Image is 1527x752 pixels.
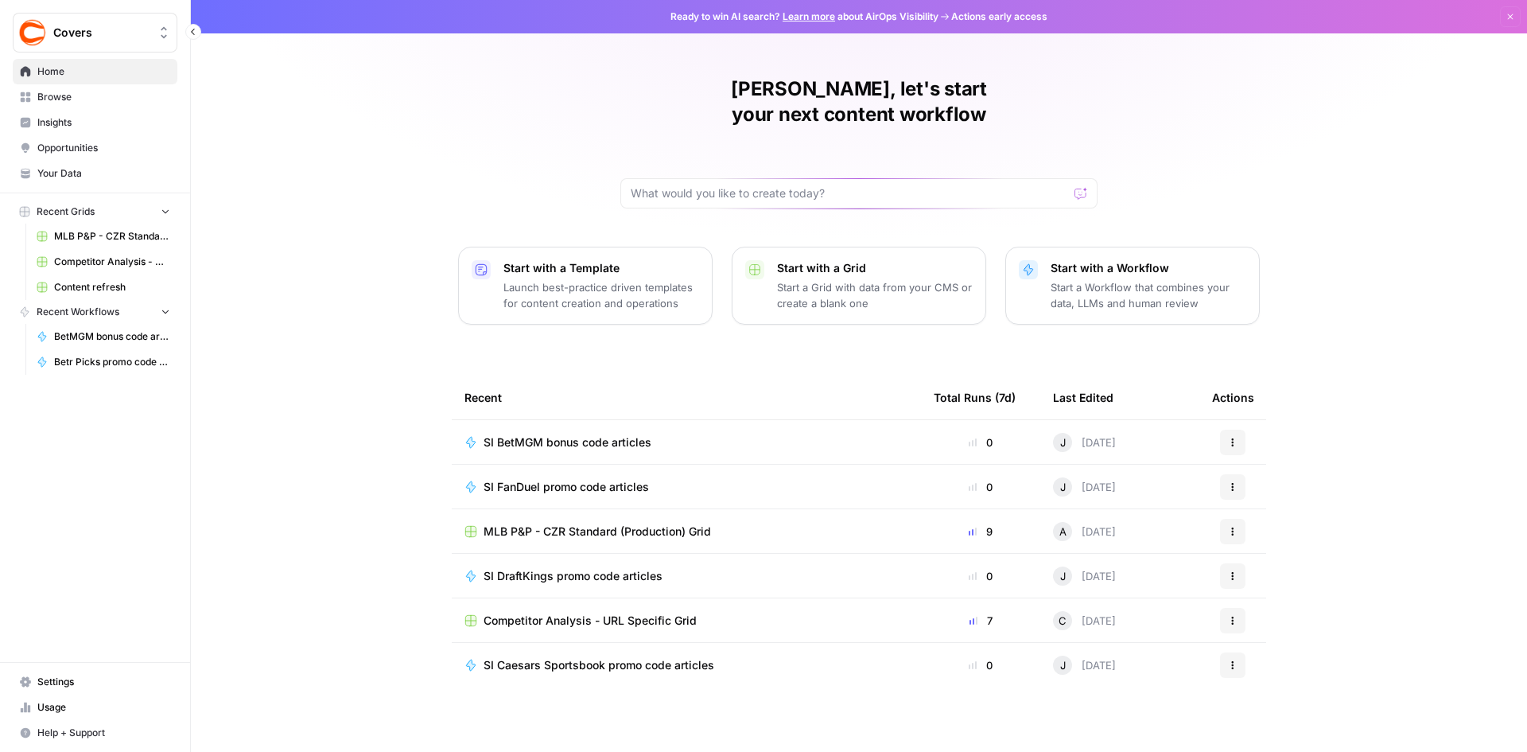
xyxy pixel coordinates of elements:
[54,255,170,269] span: Competitor Analysis - URL Specific Grid
[13,695,177,720] a: Usage
[934,376,1016,419] div: Total Runs (7d)
[777,279,973,311] p: Start a Grid with data from your CMS or create a blank one
[37,305,119,319] span: Recent Workflows
[1053,611,1116,630] div: [DATE]
[37,141,170,155] span: Opportunities
[1060,568,1066,584] span: J
[484,657,714,673] span: SI Caesars Sportsbook promo code articles
[464,613,908,629] a: Competitor Analysis - URL Specific Grid
[777,260,973,276] p: Start with a Grid
[503,260,699,276] p: Start with a Template
[1059,524,1067,540] span: A
[934,657,1028,673] div: 0
[13,720,177,746] button: Help + Support
[1051,260,1246,276] p: Start with a Workflow
[484,434,651,450] span: SI BetMGM bonus code articles
[29,349,177,375] a: Betr Picks promo code articles
[54,329,170,344] span: BetMGM bonus code articles
[13,161,177,186] a: Your Data
[458,247,713,325] button: Start with a TemplateLaunch best-practice driven templates for content creation and operations
[464,376,908,419] div: Recent
[13,135,177,161] a: Opportunities
[13,669,177,695] a: Settings
[732,247,986,325] button: Start with a GridStart a Grid with data from your CMS or create a blank one
[464,568,908,584] a: SI DraftKings promo code articles
[670,10,938,24] span: Ready to win AI search? about AirOps Visibility
[1060,434,1066,450] span: J
[53,25,150,41] span: Covers
[464,524,908,540] a: MLB P&P - CZR Standard (Production) Grid
[37,700,170,715] span: Usage
[1053,567,1116,586] div: [DATE]
[934,434,1028,450] div: 0
[29,275,177,300] a: Content refresh
[13,300,177,324] button: Recent Workflows
[934,479,1028,495] div: 0
[1053,477,1116,497] div: [DATE]
[54,229,170,244] span: MLB P&P - CZR Standard (Production) Grid
[29,224,177,249] a: MLB P&P - CZR Standard (Production) Grid
[18,18,47,47] img: Covers Logo
[464,657,908,673] a: SI Caesars Sportsbook promo code articles
[37,64,170,79] span: Home
[13,200,177,224] button: Recent Grids
[37,675,170,689] span: Settings
[37,726,170,740] span: Help + Support
[934,613,1028,629] div: 7
[934,568,1028,584] div: 0
[29,249,177,275] a: Competitor Analysis - URL Specific Grid
[1053,522,1116,541] div: [DATE]
[484,524,711,540] span: MLB P&P - CZR Standard (Production) Grid
[13,110,177,135] a: Insights
[37,205,95,219] span: Recent Grids
[620,76,1098,127] h1: [PERSON_NAME], let's start your next content workflow
[54,355,170,369] span: Betr Picks promo code articles
[1051,279,1246,311] p: Start a Workflow that combines your data, LLMs and human review
[1053,433,1116,452] div: [DATE]
[484,613,697,629] span: Competitor Analysis - URL Specific Grid
[934,524,1028,540] div: 9
[484,568,662,584] span: SI DraftKings promo code articles
[783,10,835,22] a: Learn more
[37,166,170,181] span: Your Data
[13,59,177,84] a: Home
[631,185,1068,201] input: What would you like to create today?
[1060,657,1066,673] span: J
[29,324,177,349] a: BetMGM bonus code articles
[1053,656,1116,675] div: [DATE]
[464,479,908,495] a: SI FanDuel promo code articles
[484,479,649,495] span: SI FanDuel promo code articles
[464,434,908,450] a: SI BetMGM bonus code articles
[13,13,177,53] button: Workspace: Covers
[37,115,170,130] span: Insights
[1053,376,1113,419] div: Last Edited
[1212,376,1254,419] div: Actions
[54,280,170,294] span: Content refresh
[503,279,699,311] p: Launch best-practice driven templates for content creation and operations
[1005,247,1260,325] button: Start with a WorkflowStart a Workflow that combines your data, LLMs and human review
[37,90,170,104] span: Browse
[951,10,1047,24] span: Actions early access
[1059,613,1067,629] span: C
[13,84,177,110] a: Browse
[1060,479,1066,495] span: J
